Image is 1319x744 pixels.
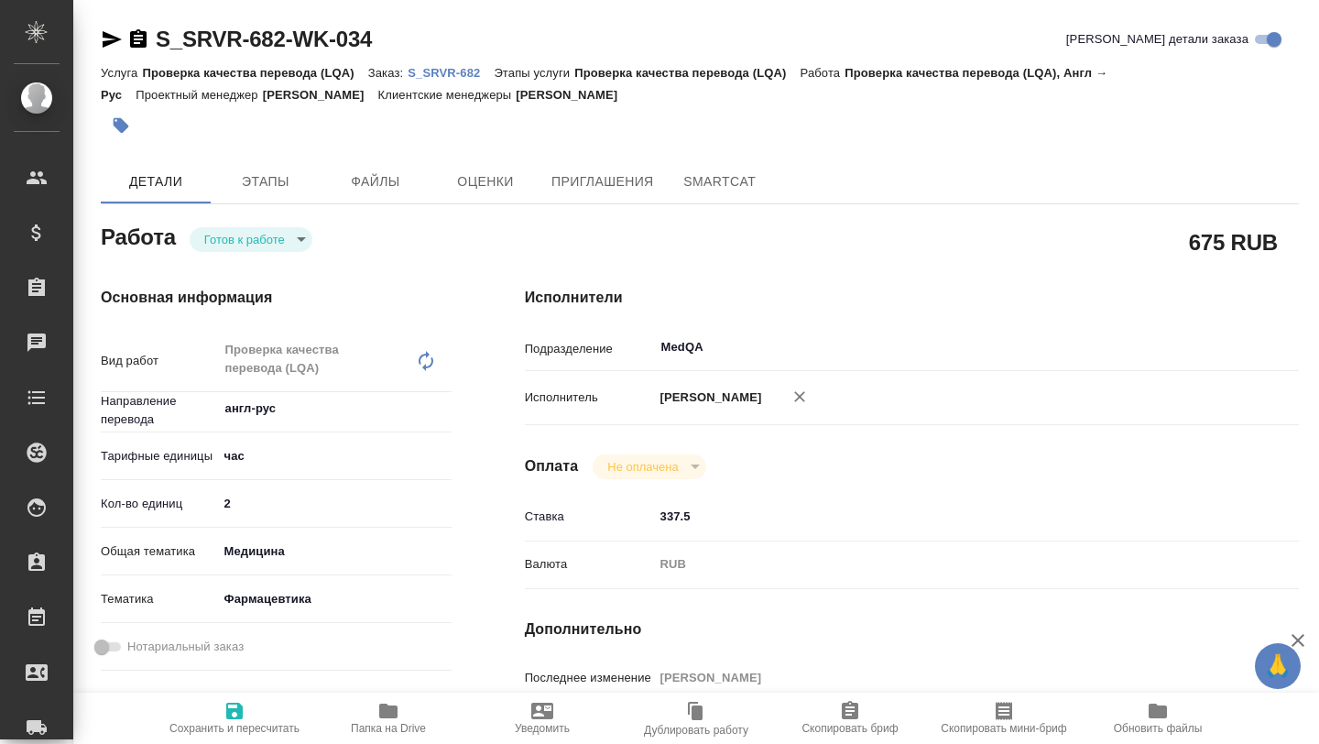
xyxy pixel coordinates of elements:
span: Скопировать мини-бриф [941,722,1066,735]
p: Работа [801,66,845,80]
p: Подразделение [525,340,654,358]
p: Валюта [525,555,654,574]
p: Тематика [101,590,218,608]
p: Проверка качества перевода (LQA) [142,66,367,80]
p: Ставка [525,508,654,526]
button: Дублировать работу [619,693,773,744]
div: Медицина [218,536,452,567]
h4: Оплата [525,455,579,477]
h2: Работа [101,219,176,252]
h4: Дополнительно [525,618,1299,640]
span: Детали [112,170,200,193]
input: Пустое поле [654,664,1235,691]
p: Этапы услуги [494,66,574,80]
p: Клиентские менеджеры [378,88,517,102]
p: Исполнитель [525,388,654,407]
p: Последнее изменение [525,669,654,687]
p: S_SRVR-682 [408,66,494,80]
button: Скопировать ссылку для ЯМессенджера [101,28,123,50]
p: Проектный менеджер [136,88,262,102]
span: Файлы [332,170,420,193]
a: S_SRVR-682-WK-034 [156,27,372,51]
button: Скопировать ссылку [127,28,149,50]
span: Обновить файлы [1114,722,1203,735]
div: Готов к работе [593,454,705,479]
p: Услуга [101,66,142,80]
span: 🙏 [1262,647,1293,685]
div: RUB [654,549,1235,580]
p: Направление перевода [101,392,218,429]
span: Скопировать бриф [801,722,898,735]
button: Удалить исполнителя [779,377,820,417]
p: Кол-во единиц [101,495,218,513]
span: [PERSON_NAME] детали заказа [1066,30,1248,49]
span: Папка на Drive [351,722,426,735]
span: Этапы [222,170,310,193]
p: [PERSON_NAME] [263,88,378,102]
a: S_SRVR-682 [408,64,494,80]
span: Нотариальный заказ [127,638,244,656]
span: Уведомить [515,722,570,735]
span: Сохранить и пересчитать [169,722,300,735]
button: Обновить файлы [1081,693,1235,744]
span: Оценки [441,170,529,193]
button: Папка на Drive [311,693,465,744]
button: 🙏 [1255,643,1301,689]
button: Уведомить [465,693,619,744]
p: Тарифные единицы [101,447,218,465]
p: Общая тематика [101,542,218,561]
p: Заказ: [368,66,408,80]
p: Вид работ [101,352,218,370]
span: SmartCat [676,170,764,193]
button: Скопировать мини-бриф [927,693,1081,744]
button: Готов к работе [199,232,290,247]
button: Скопировать бриф [773,693,927,744]
h4: Исполнители [525,287,1299,309]
input: ✎ Введи что-нибудь [218,490,452,517]
button: Сохранить и пересчитать [158,693,311,744]
span: Приглашения [551,170,654,193]
button: Open [1225,345,1228,349]
p: [PERSON_NAME] [654,388,762,407]
h4: Основная информация [101,287,452,309]
p: [PERSON_NAME] [516,88,631,102]
div: Фармацевтика [218,584,452,615]
button: Добавить тэг [101,105,141,146]
p: Проверка качества перевода (LQA) [574,66,800,80]
h2: 675 RUB [1189,226,1278,257]
input: ✎ Введи что-нибудь [654,503,1235,530]
div: Готов к работе [190,227,312,252]
button: Не оплачена [602,459,683,475]
button: Open [441,407,445,410]
div: час [218,441,452,472]
span: Дублировать работу [644,724,748,737]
